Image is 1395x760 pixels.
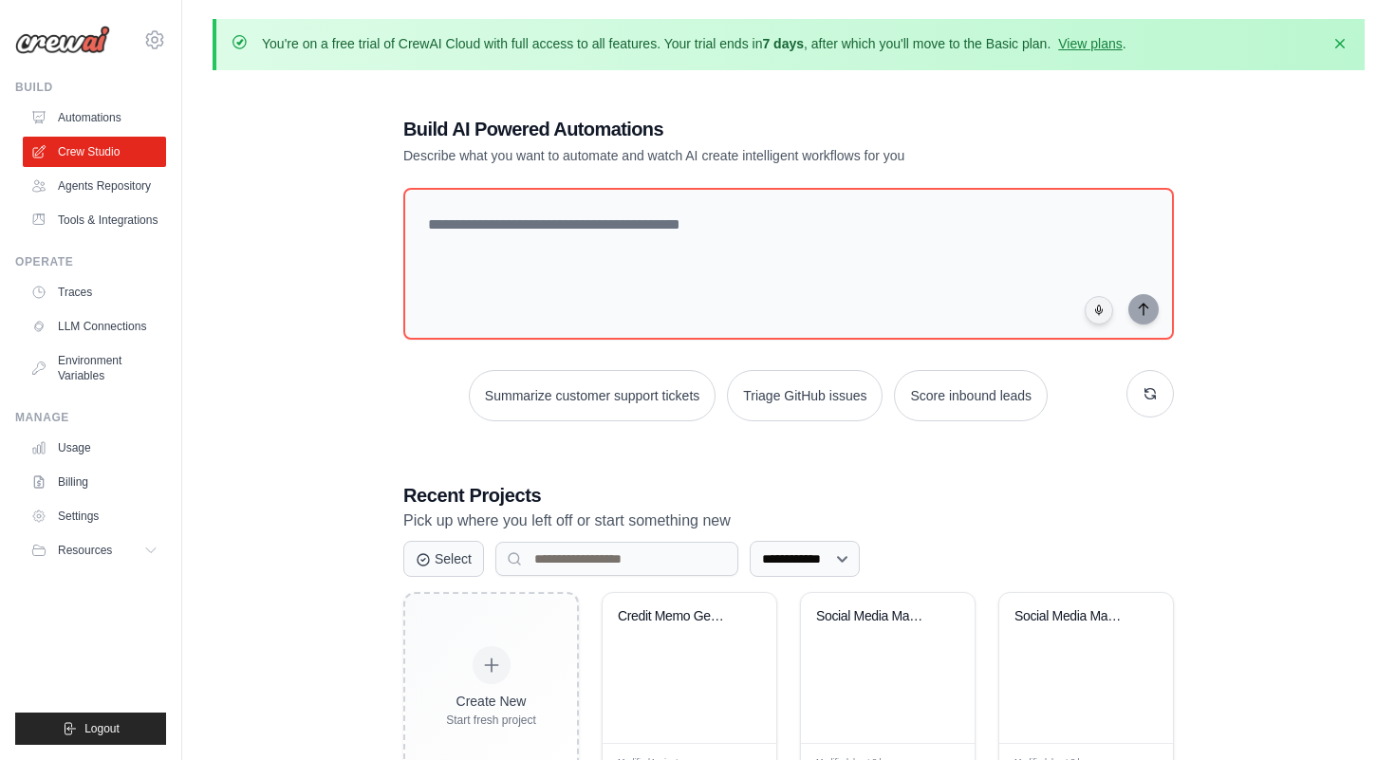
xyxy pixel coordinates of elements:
button: Logout [15,713,166,745]
div: Manage [15,410,166,425]
button: Summarize customer support tickets [469,370,716,421]
button: Resources [23,535,166,565]
a: Tools & Integrations [23,205,166,235]
a: Environment Variables [23,345,166,391]
a: Traces [23,277,166,307]
button: Triage GitHub issues [727,370,883,421]
a: Usage [23,433,166,463]
div: Build [15,80,166,95]
img: Logo [15,26,110,54]
div: Start fresh project [446,713,536,728]
div: Operate [15,254,166,269]
a: LLM Connections [23,311,166,342]
button: Get new suggestions [1126,370,1174,417]
p: You're on a free trial of CrewAI Cloud with full access to all features. Your trial ends in , aft... [262,34,1126,53]
div: Social Media Management Automation [1014,608,1129,625]
a: Crew Studio [23,137,166,167]
p: Describe what you want to automate and watch AI create intelligent workflows for you [403,146,1041,165]
h1: Build AI Powered Automations [403,116,1041,142]
h3: Recent Projects [403,482,1174,509]
a: Agents Repository [23,171,166,201]
div: Create New [446,692,536,711]
span: Resources [58,543,112,558]
a: Automations [23,102,166,133]
a: View plans [1058,36,1122,51]
button: Score inbound leads [894,370,1048,421]
strong: 7 days [762,36,804,51]
div: Credit Memo Generation & Risk Assessment System [618,608,733,625]
span: Logout [84,721,120,736]
a: Settings [23,501,166,531]
div: Social Media Management Hub [816,608,931,625]
p: Pick up where you left off or start something new [403,509,1174,533]
a: Billing [23,467,166,497]
button: Click to speak your automation idea [1085,296,1113,324]
button: Select [403,541,484,577]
